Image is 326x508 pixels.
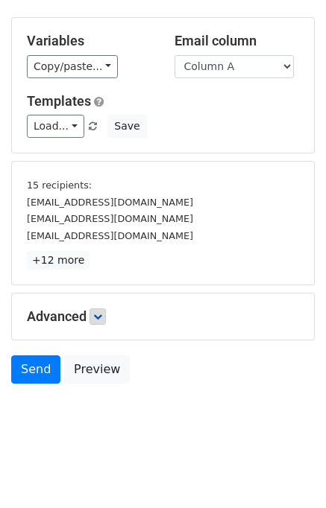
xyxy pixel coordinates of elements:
[27,197,193,208] small: [EMAIL_ADDRESS][DOMAIN_NAME]
[27,230,193,241] small: [EMAIL_ADDRESS][DOMAIN_NAME]
[251,436,326,508] iframe: Chat Widget
[27,115,84,138] a: Load...
[27,180,92,191] small: 15 recipients:
[27,55,118,78] a: Copy/paste...
[107,115,146,138] button: Save
[27,93,91,109] a: Templates
[27,213,193,224] small: [EMAIL_ADDRESS][DOMAIN_NAME]
[27,33,152,49] h5: Variables
[11,355,60,384] a: Send
[27,308,299,325] h5: Advanced
[175,33,300,49] h5: Email column
[64,355,130,384] a: Preview
[27,251,90,270] a: +12 more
